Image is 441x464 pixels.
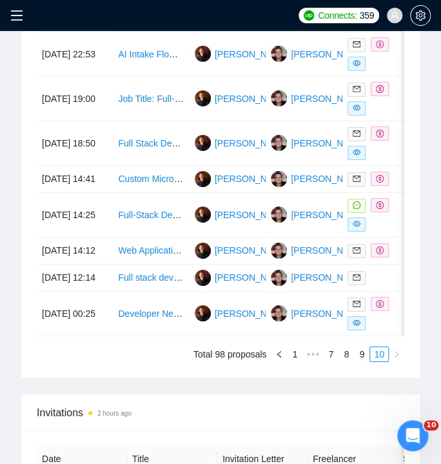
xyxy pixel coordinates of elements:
[195,173,289,183] a: AS[PERSON_NAME]
[37,292,113,336] td: [DATE] 00:25
[410,10,431,21] a: setting
[393,350,400,358] span: right
[376,85,384,93] span: dollar
[37,237,113,265] td: [DATE] 14:12
[195,93,289,103] a: AS[PERSON_NAME]
[118,49,371,59] a: AI Intake Flow & EHR Integration Expert for Telehealth Platform
[271,347,287,362] button: left
[291,92,365,106] div: [PERSON_NAME]
[195,270,211,286] img: AS
[195,243,211,259] img: AS
[113,237,189,265] td: Web Application Development for Order Tracking Interface
[354,347,369,362] li: 9
[113,32,189,77] td: AI Intake Flow & EHR Integration Expert for Telehealth Platform
[37,77,113,121] td: [DATE] 19:00
[215,307,289,321] div: [PERSON_NAME]
[118,138,287,148] a: Full Stack Developer for AI Music Platform
[353,41,360,48] span: mail
[271,270,287,286] img: YS
[376,300,384,308] span: dollar
[215,47,289,61] div: [PERSON_NAME]
[353,85,360,93] span: mail
[271,305,287,321] img: YS
[353,274,360,281] span: mail
[353,247,360,254] span: mail
[291,172,365,186] div: [PERSON_NAME]
[389,347,404,362] li: Next Page
[271,137,365,148] a: YS[PERSON_NAME]
[339,347,353,361] a: 8
[215,92,289,106] div: [PERSON_NAME]
[271,173,365,183] a: YS[PERSON_NAME]
[291,307,365,321] div: [PERSON_NAME]
[118,210,373,220] a: Full-Stack Developer Needed for Classifieds MVP Development
[195,48,289,59] a: AS[PERSON_NAME]
[376,130,384,137] span: dollar
[37,32,113,77] td: [DATE] 22:53
[353,201,360,209] span: message
[195,171,211,187] img: AS
[193,347,267,362] li: Total 98 proposals
[215,208,289,222] div: [PERSON_NAME]
[291,47,365,61] div: [PERSON_NAME]
[291,270,365,285] div: [PERSON_NAME]
[118,245,351,256] a: Web Application Development for Order Tracking Interface
[113,265,189,292] td: Full stack developer for website
[390,11,399,20] span: user
[376,247,384,254] span: dollar
[291,136,365,150] div: [PERSON_NAME]
[360,8,374,23] span: 359
[195,209,289,219] a: AS[PERSON_NAME]
[353,104,360,112] span: eye
[353,59,360,67] span: eye
[118,94,374,104] a: Job Title: Full-Stack Developer/Team for Med Spa AI SaaS MVP
[304,10,314,21] img: upwork-logo.png
[118,272,244,283] a: Full stack developer for website
[37,121,113,166] td: [DATE] 18:50
[118,174,374,184] a: Custom Microsoft Planner Apps & Reporting Tools Development
[397,420,428,451] iframe: Intercom live chat
[271,46,287,62] img: YS
[287,347,302,362] li: 1
[271,93,365,103] a: YS[PERSON_NAME]
[271,243,287,259] img: YS
[118,308,375,319] a: Developer Needed for All-in-One Business Management System
[376,175,384,183] span: dollar
[195,90,211,106] img: AS
[215,136,289,150] div: [PERSON_NAME]
[271,90,287,106] img: YS
[355,347,369,361] a: 9
[113,292,189,336] td: Developer Needed for All-in-One Business Management System
[271,171,287,187] img: YS
[271,48,365,59] a: YS[PERSON_NAME]
[271,209,365,219] a: YS[PERSON_NAME]
[271,207,287,223] img: YS
[195,308,289,318] a: AS[PERSON_NAME]
[97,410,132,417] time: 2 hours ago
[291,208,365,222] div: [PERSON_NAME]
[353,130,360,137] span: mail
[195,207,211,223] img: AS
[215,270,289,285] div: [PERSON_NAME]
[113,166,189,193] td: Custom Microsoft Planner Apps & Reporting Tools Development
[37,193,113,237] td: [DATE] 14:25
[411,10,430,21] span: setting
[353,300,360,308] span: mail
[318,8,357,23] span: Connects:
[195,137,289,148] a: AS[PERSON_NAME]
[353,175,360,183] span: mail
[271,308,365,318] a: YS[PERSON_NAME]
[37,265,113,292] td: [DATE] 12:14
[10,9,23,22] span: menu
[302,347,323,362] span: •••
[113,121,189,166] td: Full Stack Developer for AI Music Platform
[195,46,211,62] img: AS
[113,193,189,237] td: Full-Stack Developer Needed for Classifieds MVP Development
[271,272,365,282] a: YS[PERSON_NAME]
[195,272,289,282] a: AS[PERSON_NAME]
[353,220,360,228] span: eye
[195,245,289,255] a: AS[PERSON_NAME]
[353,148,360,156] span: eye
[410,5,431,26] button: setting
[275,350,283,358] span: left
